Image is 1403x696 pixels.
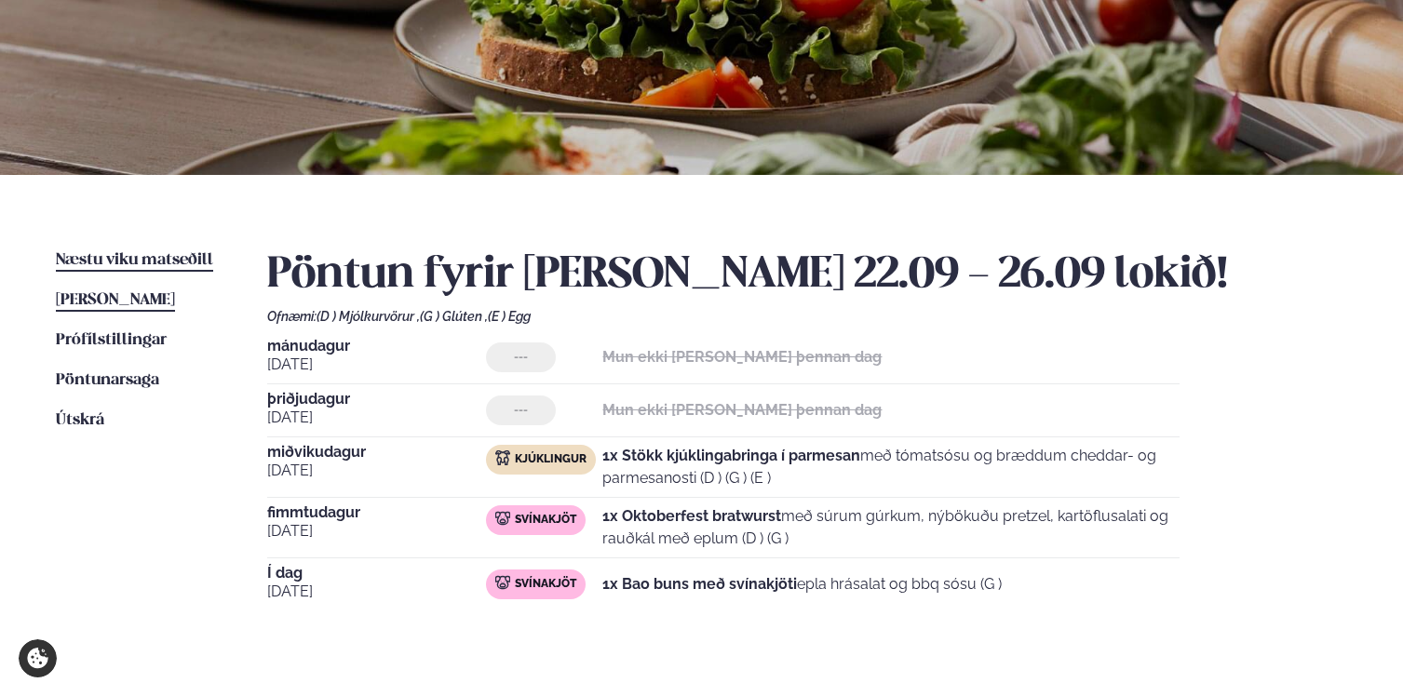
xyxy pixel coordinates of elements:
img: chicken.svg [495,450,510,465]
p: með súrum gúrkum, nýbökuðu pretzel, kartöflusalati og rauðkál með eplum (D ) (G ) [602,505,1180,550]
a: Næstu viku matseðill [56,249,213,272]
div: Ofnæmi: [267,309,1347,324]
span: (D ) Mjólkurvörur , [317,309,420,324]
span: --- [514,403,528,418]
strong: 1x Oktoberfest bratwurst [602,507,781,525]
a: Pöntunarsaga [56,369,159,392]
span: Útskrá [56,412,104,428]
h2: Pöntun fyrir [PERSON_NAME] 22.09 - 26.09 lokið! [267,249,1347,301]
span: Pöntunarsaga [56,372,159,388]
span: Svínakjöt [515,513,576,528]
strong: Mun ekki [PERSON_NAME] þennan dag [602,348,882,366]
span: Prófílstillingar [56,332,167,348]
a: [PERSON_NAME] [56,289,175,312]
span: (E ) Egg [488,309,531,324]
span: [DATE] [267,354,486,376]
strong: 1x Stökk kjúklingabringa í parmesan [602,447,860,464]
p: með tómatsósu og bræddum cheddar- og parmesanosti (D ) (G ) (E ) [602,445,1180,489]
strong: Mun ekki [PERSON_NAME] þennan dag [602,401,882,419]
span: [DATE] [267,520,486,542]
span: Kjúklingur [515,452,587,467]
span: Í dag [267,566,486,581]
strong: 1x Bao buns með svínakjöti [602,575,797,593]
span: [DATE] [267,460,486,482]
img: pork.svg [495,511,510,526]
span: [PERSON_NAME] [56,292,175,308]
span: [DATE] [267,581,486,603]
a: Cookie settings [19,639,57,677]
p: epla hrásalat og bbq sósu (G ) [602,573,1002,596]
span: [DATE] [267,407,486,429]
span: miðvikudagur [267,445,486,460]
span: Næstu viku matseðill [56,252,213,268]
span: mánudagur [267,339,486,354]
a: Útskrá [56,409,104,432]
span: þriðjudagur [267,392,486,407]
img: pork.svg [495,575,510,590]
a: Prófílstillingar [56,329,167,352]
span: (G ) Glúten , [420,309,488,324]
span: --- [514,350,528,365]
span: Svínakjöt [515,577,576,592]
span: fimmtudagur [267,505,486,520]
